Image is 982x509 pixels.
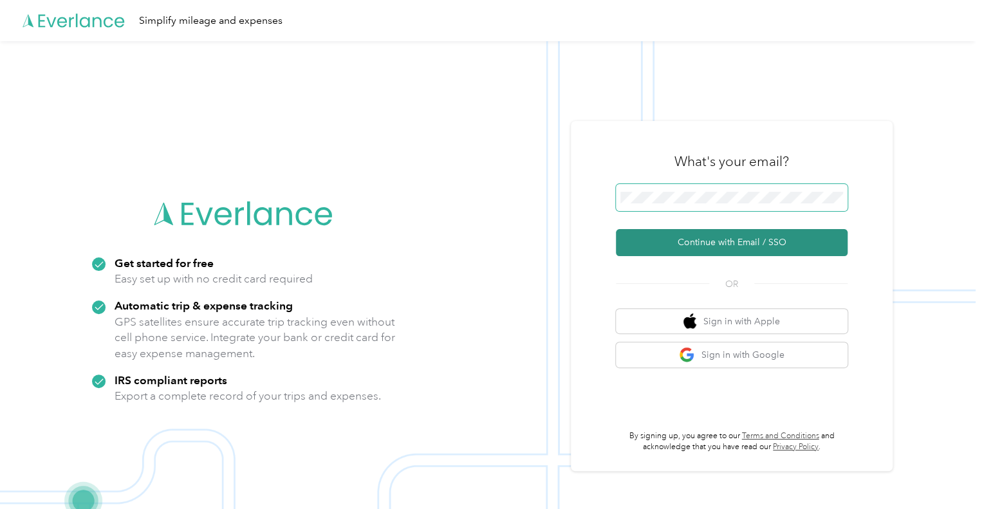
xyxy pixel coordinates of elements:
div: Simplify mileage and expenses [139,13,283,29]
a: Terms and Conditions [742,431,819,441]
h3: What's your email? [674,153,789,171]
img: apple logo [683,313,696,329]
button: Continue with Email / SSO [616,229,848,256]
p: Easy set up with no credit card required [115,271,313,287]
strong: IRS compliant reports [115,373,227,387]
p: GPS satellites ensure accurate trip tracking even without cell phone service. Integrate your bank... [115,314,396,362]
p: Export a complete record of your trips and expenses. [115,388,381,404]
a: Privacy Policy [773,442,819,452]
strong: Automatic trip & expense tracking [115,299,293,312]
button: google logoSign in with Google [616,342,848,367]
button: apple logoSign in with Apple [616,309,848,334]
strong: Get started for free [115,256,214,270]
img: google logo [679,347,695,363]
span: OR [709,277,754,291]
p: By signing up, you agree to our and acknowledge that you have read our . [616,430,848,453]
